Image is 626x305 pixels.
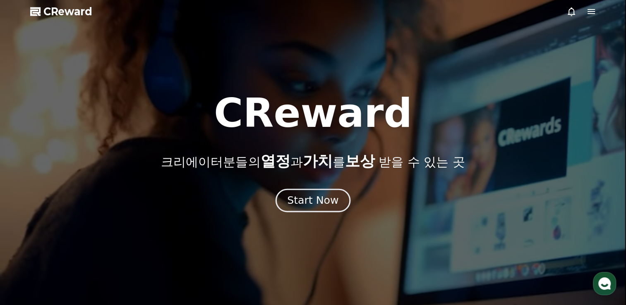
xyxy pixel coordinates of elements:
span: 대화 [76,249,86,256]
div: Start Now [287,193,338,207]
a: 대화 [55,236,107,257]
span: 가치 [302,152,332,169]
p: 크리에이터분들의 과 를 받을 수 있는 곳 [161,153,465,169]
button: Start Now [276,189,350,212]
span: 설정 [128,249,138,255]
h1: CReward [214,93,412,133]
span: CReward [43,5,92,18]
a: CReward [30,5,92,18]
a: 설정 [107,236,159,257]
a: 홈 [2,236,55,257]
span: 홈 [26,249,31,255]
span: 열정 [260,152,290,169]
span: 보상 [345,152,374,169]
a: Start Now [277,198,349,205]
